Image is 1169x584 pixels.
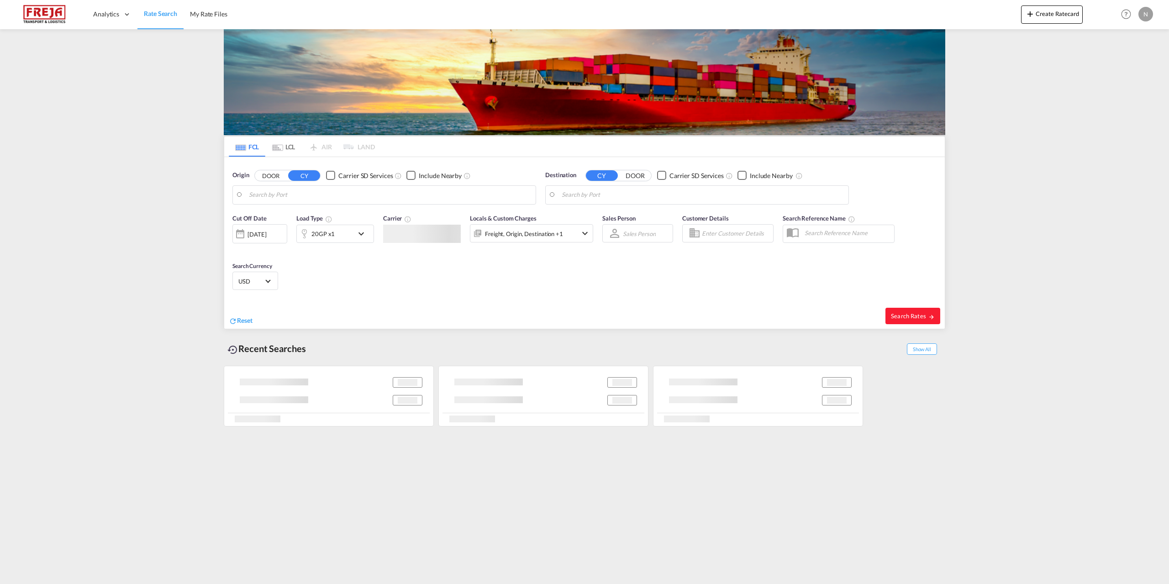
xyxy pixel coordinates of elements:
span: Load Type [296,215,332,222]
md-icon: icon-refresh [229,317,237,325]
span: Show All [907,343,937,355]
md-icon: Unchecked: Search for CY (Container Yard) services for all selected carriers.Checked : Search for... [395,172,402,179]
div: Carrier SD Services [338,171,393,180]
md-icon: Unchecked: Ignores neighbouring ports when fetching rates.Checked : Includes neighbouring ports w... [463,172,471,179]
input: Search by Port [562,188,844,202]
span: USD [238,277,264,285]
md-icon: Unchecked: Search for CY (Container Yard) services for all selected carriers.Checked : Search for... [726,172,733,179]
div: Help [1118,6,1138,23]
span: Cut Off Date [232,215,267,222]
md-icon: Unchecked: Ignores neighbouring ports when fetching rates.Checked : Includes neighbouring ports w... [795,172,803,179]
md-checkbox: Checkbox No Ink [657,171,724,180]
input: Enter Customer Details [702,226,770,240]
span: Analytics [93,10,119,19]
md-icon: The selected Trucker/Carrierwill be displayed in the rate results If the rates are from another f... [404,216,411,223]
div: Carrier SD Services [669,171,724,180]
span: Locals & Custom Charges [470,215,537,222]
div: [DATE] [247,230,266,238]
span: Help [1118,6,1134,22]
span: Rate Search [144,10,177,17]
div: Include Nearby [750,171,793,180]
span: Search Rates [891,312,935,320]
div: N [1138,7,1153,21]
div: Origin DOOR CY Checkbox No InkUnchecked: Search for CY (Container Yard) services for all selected... [224,157,945,329]
md-checkbox: Checkbox No Ink [737,171,793,180]
span: My Rate Files [190,10,227,18]
md-checkbox: Checkbox No Ink [406,171,462,180]
md-select: Sales Person [622,227,657,240]
span: Search Reference Name [783,215,855,222]
span: Carrier [383,215,411,222]
button: Search Ratesicon-arrow-right [885,308,940,324]
md-icon: icon-backup-restore [227,344,238,355]
div: Include Nearby [419,171,462,180]
img: 586607c025bf11f083711d99603023e7.png [14,4,75,25]
div: Recent Searches [224,338,310,359]
button: DOOR [619,170,651,181]
md-select: Select Currency: $ USDUnited States Dollar [237,274,273,288]
md-tab-item: FCL [229,137,265,157]
md-icon: icon-chevron-down [579,228,590,239]
md-icon: icon-chevron-down [356,228,371,239]
div: Freight Origin Destination Factory Stuffing [485,227,563,240]
div: Freight Origin Destination Factory Stuffingicon-chevron-down [470,224,593,242]
span: Sales Person [602,215,636,222]
span: Search Currency [232,263,272,269]
span: Reset [237,316,253,324]
md-tab-item: LCL [265,137,302,157]
button: DOOR [255,170,287,181]
div: icon-refreshReset [229,316,253,326]
div: 20GP x1icon-chevron-down [296,225,374,243]
button: CY [288,170,320,181]
span: Origin [232,171,249,180]
md-pagination-wrapper: Use the left and right arrow keys to navigate between tabs [229,137,375,157]
md-icon: icon-plus 400-fg [1025,8,1036,19]
input: Search Reference Name [800,226,894,240]
input: Search by Port [249,188,531,202]
div: [DATE] [232,224,287,243]
md-icon: icon-arrow-right [928,314,935,320]
span: Destination [545,171,576,180]
button: CY [586,170,618,181]
button: icon-plus 400-fgCreate Ratecard [1021,5,1083,24]
img: LCL+%26+FCL+BACKGROUND.png [224,29,945,135]
md-icon: Your search will be saved by the below given name [848,216,855,223]
md-checkbox: Checkbox No Ink [326,171,393,180]
span: Customer Details [682,215,728,222]
md-datepicker: Select [232,242,239,255]
md-icon: icon-information-outline [325,216,332,223]
div: 20GP x1 [311,227,335,240]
